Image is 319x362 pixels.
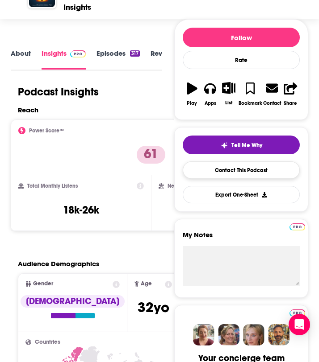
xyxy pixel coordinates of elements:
div: Bookmark [239,100,262,106]
div: Open Intercom Messenger [289,314,310,335]
a: Reviews [151,49,176,69]
a: Pro website [290,222,305,230]
div: Insights [63,2,91,12]
h1: Podcast Insights [18,85,99,99]
span: Age [141,281,152,287]
div: Share [284,100,297,106]
div: Rate [183,51,300,69]
a: Contact This Podcast [183,161,300,179]
img: Barbara Profile [218,324,239,346]
h2: New Episode Listens [168,183,217,189]
img: Podchaser Pro [290,309,305,317]
div: List [225,100,232,106]
div: Play [187,100,197,106]
h3: 18k-26k [63,203,99,217]
a: Pro website [290,308,305,317]
button: Share [281,76,300,111]
img: Podchaser Pro [290,223,305,230]
img: Jules Profile [243,324,264,346]
p: 61 [137,146,165,164]
img: Podchaser Pro [70,50,86,58]
a: Contact [263,76,281,111]
button: Follow [183,28,300,47]
div: 317 [130,50,140,57]
h2: Power Score™ [29,128,64,134]
div: Apps [205,100,216,106]
h2: Audience Demographics [18,259,99,268]
button: Play [183,76,201,111]
div: [DEMOGRAPHIC_DATA] [21,295,125,308]
label: My Notes [183,230,300,246]
span: Tell Me Why [231,142,262,149]
button: List [220,76,238,111]
a: About [11,49,31,69]
h2: Total Monthly Listens [27,183,78,189]
img: Jon Profile [268,324,290,346]
button: Export One-Sheet [183,186,300,203]
img: tell me why sparkle [221,142,228,149]
button: Apps [201,76,219,111]
h2: Reach [18,106,38,114]
div: Contact [263,100,281,106]
a: Episodes317 [97,49,140,69]
img: Sydney Profile [193,324,214,346]
span: Gender [33,281,53,287]
button: Bookmark [238,76,263,111]
span: 32 yo [138,299,169,316]
a: InsightsPodchaser Pro [42,49,86,69]
span: Countries [35,339,60,345]
button: tell me why sparkleTell Me Why [183,136,300,154]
